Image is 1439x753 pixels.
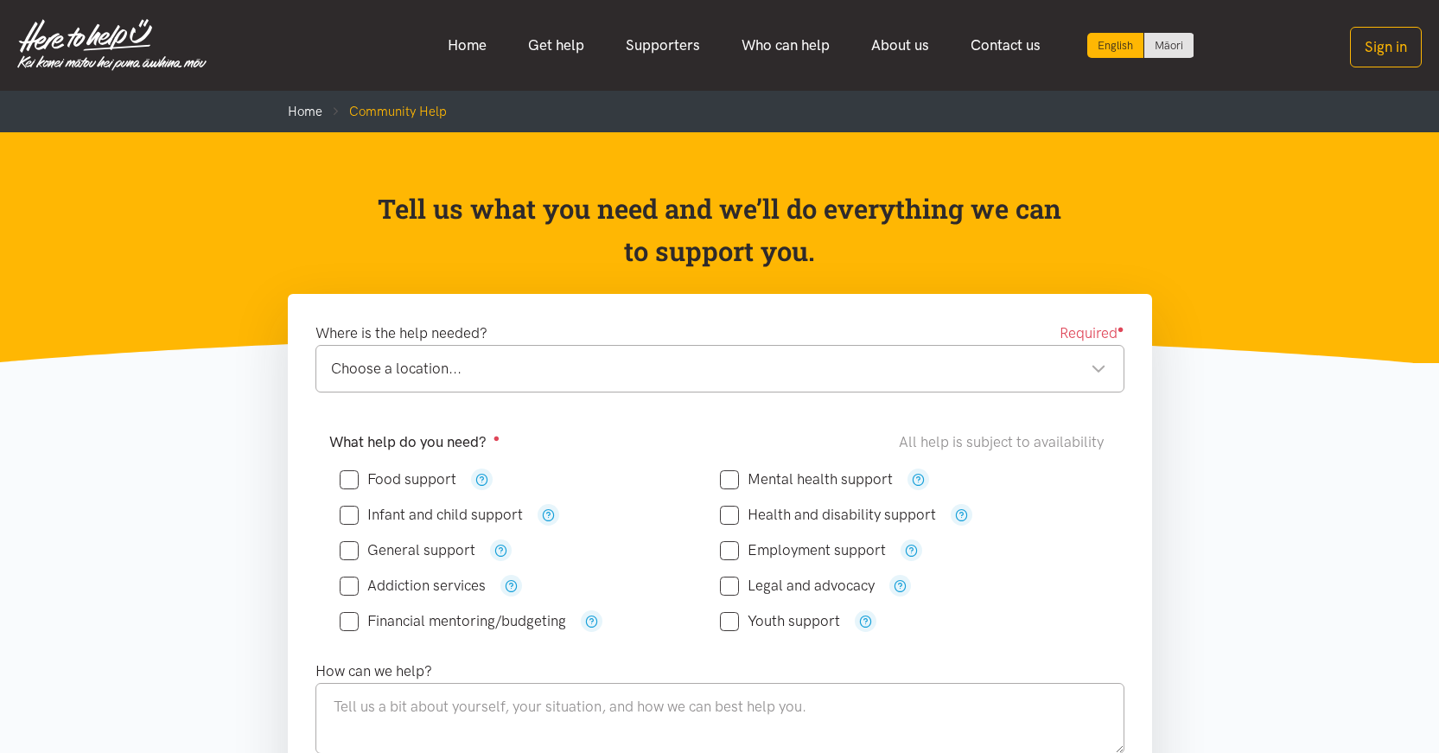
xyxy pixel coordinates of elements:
[850,27,950,64] a: About us
[288,104,322,119] a: Home
[605,27,721,64] a: Supporters
[329,431,500,454] label: What help do you need?
[507,27,605,64] a: Get help
[721,27,850,64] a: Who can help
[1087,33,1194,58] div: Language toggle
[720,543,886,558] label: Employment support
[1350,27,1422,67] button: Sign in
[1144,33,1194,58] a: Switch to Te Reo Māori
[315,660,432,683] label: How can we help?
[1087,33,1144,58] div: Current language
[322,101,447,122] li: Community Help
[340,578,486,593] label: Addiction services
[720,614,840,629] label: Youth support
[720,472,893,487] label: Mental health support
[1060,322,1124,345] span: Required
[17,19,207,71] img: Home
[720,507,936,522] label: Health and disability support
[427,27,507,64] a: Home
[340,507,523,522] label: Infant and child support
[340,543,475,558] label: General support
[493,431,500,444] sup: ●
[899,431,1111,454] div: All help is subject to availability
[1117,322,1124,335] sup: ●
[720,578,875,593] label: Legal and advocacy
[340,472,456,487] label: Food support
[340,614,566,629] label: Financial mentoring/budgeting
[315,322,487,345] label: Where is the help needed?
[950,27,1061,64] a: Contact us
[331,357,1106,380] div: Choose a location...
[376,188,1063,273] p: Tell us what you need and we’ll do everything we can to support you.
